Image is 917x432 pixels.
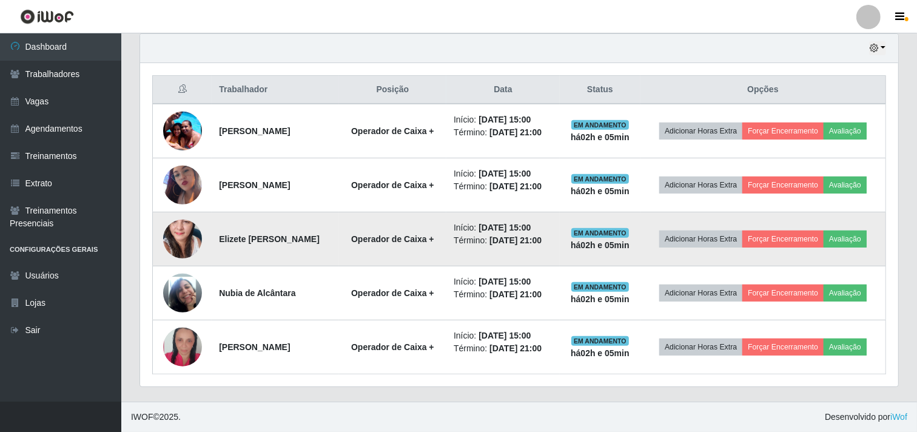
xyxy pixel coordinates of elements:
[163,150,202,220] img: 1680732179236.jpeg
[489,181,542,191] time: [DATE] 21:00
[479,169,531,178] time: [DATE] 15:00
[219,234,320,244] strong: Elizete [PERSON_NAME]
[571,174,629,184] span: EM ANDAMENTO
[571,294,630,304] strong: há 02 h e 05 min
[742,231,824,248] button: Forçar Encerramento
[479,115,531,124] time: [DATE] 15:00
[824,339,867,356] button: Avaliação
[454,275,553,288] li: Início:
[163,105,202,157] img: 1757706107885.jpeg
[659,123,742,140] button: Adicionar Horas Extra
[742,339,824,356] button: Forçar Encerramento
[571,132,630,142] strong: há 02 h e 05 min
[742,285,824,302] button: Forçar Encerramento
[659,285,742,302] button: Adicionar Horas Extra
[163,258,202,328] img: 1743966945864.jpeg
[489,235,542,245] time: [DATE] 21:00
[454,342,553,355] li: Término:
[571,348,630,358] strong: há 02 h e 05 min
[824,231,867,248] button: Avaliação
[571,186,630,196] strong: há 02 h e 05 min
[163,198,202,280] img: 1703538078729.jpeg
[446,76,560,104] th: Data
[454,288,553,301] li: Término:
[824,177,867,194] button: Avaliação
[659,177,742,194] button: Adicionar Horas Extra
[351,342,434,352] strong: Operador de Caixa +
[219,288,295,298] strong: Nubia de Alcântara
[20,9,74,24] img: CoreUI Logo
[742,177,824,194] button: Forçar Encerramento
[454,180,553,193] li: Término:
[219,180,290,190] strong: [PERSON_NAME]
[824,123,867,140] button: Avaliação
[560,76,640,104] th: Status
[571,282,629,292] span: EM ANDAMENTO
[742,123,824,140] button: Forçar Encerramento
[489,289,542,299] time: [DATE] 21:00
[659,339,742,356] button: Adicionar Horas Extra
[890,412,907,422] a: iWof
[571,228,629,238] span: EM ANDAMENTO
[489,343,542,353] time: [DATE] 21:00
[825,411,907,424] span: Desenvolvido por
[454,126,553,139] li: Término:
[454,221,553,234] li: Início:
[131,412,153,422] span: IWOF
[659,231,742,248] button: Adicionar Horas Extra
[454,234,553,247] li: Término:
[479,277,531,286] time: [DATE] 15:00
[212,76,338,104] th: Trabalhador
[824,285,867,302] button: Avaliação
[479,223,531,232] time: [DATE] 15:00
[640,76,886,104] th: Opções
[351,234,434,244] strong: Operador de Caixa +
[454,113,553,126] li: Início:
[454,329,553,342] li: Início:
[479,331,531,340] time: [DATE] 15:00
[131,411,181,424] span: © 2025 .
[571,120,629,130] span: EM ANDAMENTO
[219,126,290,136] strong: [PERSON_NAME]
[219,342,290,352] strong: [PERSON_NAME]
[571,336,629,346] span: EM ANDAMENTO
[571,240,630,250] strong: há 02 h e 05 min
[454,167,553,180] li: Início:
[351,180,434,190] strong: Operador de Caixa +
[351,288,434,298] strong: Operador de Caixa +
[351,126,434,136] strong: Operador de Caixa +
[489,127,542,137] time: [DATE] 21:00
[163,319,202,376] img: 1745067643988.jpeg
[339,76,446,104] th: Posição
